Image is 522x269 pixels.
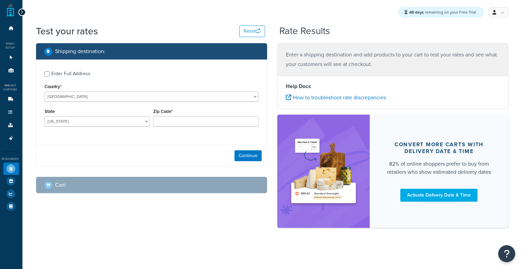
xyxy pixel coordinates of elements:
[386,141,492,155] div: Convert more carts with delivery date & time
[3,200,19,213] li: Help Docs
[3,132,19,145] li: Advanced Features
[386,160,492,176] div: 82% of online shoppers prefer to buy from retailers who show estimated delivery dates
[279,26,330,36] h2: Rate Results
[3,93,19,106] li: Carriers
[3,106,19,119] li: Shipping Rules
[45,84,62,89] label: Country*
[498,245,515,262] button: Open Resource Center
[288,125,360,218] img: feature-image-ddt-36eae7f7280da8017bfb280eaccd9c446f90b1fe08728e4019434db127062ab4.png
[3,51,19,64] li: Websites
[153,109,173,114] label: Zip Code*
[286,82,500,90] h4: Help Docs
[409,9,424,15] strong: 48 days
[45,71,50,77] input: Enter Full Address
[234,150,262,161] button: Continue
[3,119,19,132] li: Boxes
[286,94,386,101] a: How to troubleshoot rate discrepancies
[55,48,105,54] h2: Shipping destination :
[3,175,19,187] li: Marketplace
[3,22,19,35] li: Dashboard
[55,182,66,188] h2: Cart :
[45,109,55,114] label: State
[3,64,19,77] li: Origins
[400,189,477,202] a: Activate Delivery Date & Time
[3,188,19,200] li: Analytics
[286,50,500,69] p: Enter a shipping destination and add products to your cart to test your rates and see what your c...
[409,9,476,15] span: remaining on your Free Trial
[51,69,90,79] div: Enter Full Address
[239,26,265,37] button: Reset
[3,163,19,175] li: Test Your Rates
[36,24,98,38] h1: Test your rates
